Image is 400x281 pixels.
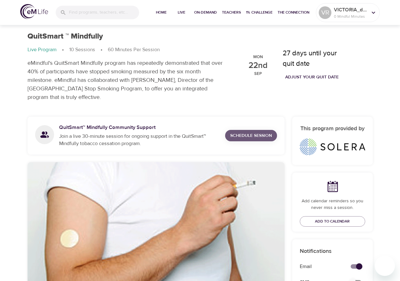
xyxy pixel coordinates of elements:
p: 22nd [249,62,268,69]
span: Home [154,9,169,16]
p: Mon [253,55,263,59]
p: 60 Minutes Per Session [108,46,160,53]
h1: QuitSmart ™ Mindfully [28,32,103,41]
h5: QuitSmart™ Mindfully Community Support [59,124,220,131]
input: Find programs, teachers, etc... [69,6,139,19]
p: Sep [254,72,262,76]
p: 27 days until your quit date [283,48,346,69]
span: Add to Calendar [315,218,350,225]
p: Notifications [300,247,365,255]
img: Solera%20logo_horz_full%20color_2020.png [300,138,365,156]
span: 1% Challenge [246,9,273,16]
div: Email [296,259,343,274]
span: On-Demand [194,9,217,16]
p: 0 Mindful Minutes [334,14,367,19]
p: Live Program [28,46,57,53]
p: Add calendar reminders so you never miss a session. [300,198,365,211]
p: Join a live 30-minute session for ongoing support in the QuitSmart™ Mindfully tobacco cessation p... [59,133,220,147]
span: Teachers [222,9,241,16]
button: Add to Calendar [300,216,365,227]
span: Live [174,9,189,16]
p: eMindful's QuitSmart Mindfully program has repeatedly demonstrated that over 40% of participants ... [28,59,226,101]
a: Schedule Session [225,130,277,142]
div: VR [319,6,331,19]
p: 10 Sessions [69,46,95,53]
span: The Connection [278,9,309,16]
img: logo [20,4,48,19]
nav: breadcrumb [28,46,226,54]
button: Adjust your quit date [283,71,341,83]
iframe: Button to launch messaging window [375,256,395,276]
p: VICTORIA_db97b7 [334,6,367,14]
span: Schedule Session [230,132,272,140]
span: Adjust your quit date [285,73,339,81]
h6: This program provided by [300,124,365,133]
